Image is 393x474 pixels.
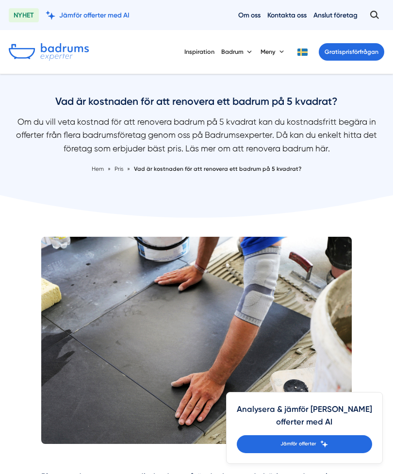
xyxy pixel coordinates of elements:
a: Pris [115,165,125,172]
span: Jämför offerter [280,440,316,448]
span: » [127,164,130,174]
span: » [108,164,111,174]
button: Meny [261,40,286,63]
img: Badrumsexperter.se logotyp [9,43,89,61]
a: Jämför offerter med AI [46,11,130,20]
p: Om du vill veta kostnad för att renovera badrum på 5 kvadrat kan du kostnadsfritt begära in offer... [9,115,385,160]
button: Öppna sök [364,7,384,23]
nav: Breadcrumb [9,164,385,174]
button: Badrum [221,40,254,63]
span: Gratis [325,48,342,55]
h4: Analysera & jämför [PERSON_NAME] offerter med AI [237,403,372,435]
a: Hem [92,165,104,172]
span: Pris [115,165,123,172]
a: Vad är kostnaden för att renovera ett badrum på 5 kvadrat? [134,165,302,172]
span: NYHET [9,8,39,22]
a: Anslut företag [313,11,358,20]
a: Jämför offerter [237,435,372,453]
span: Jämför offerter med AI [59,11,130,20]
a: Kontakta oss [267,11,307,20]
h1: Vad är kostnaden för att renovera ett badrum på 5 kvadrat? [9,95,385,115]
a: Om oss [238,11,261,20]
a: Gratisprisförfrågan [319,43,384,61]
img: kostnad renovera badrum på 5 kvadrat [41,237,352,444]
a: Inspiration [184,40,214,63]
